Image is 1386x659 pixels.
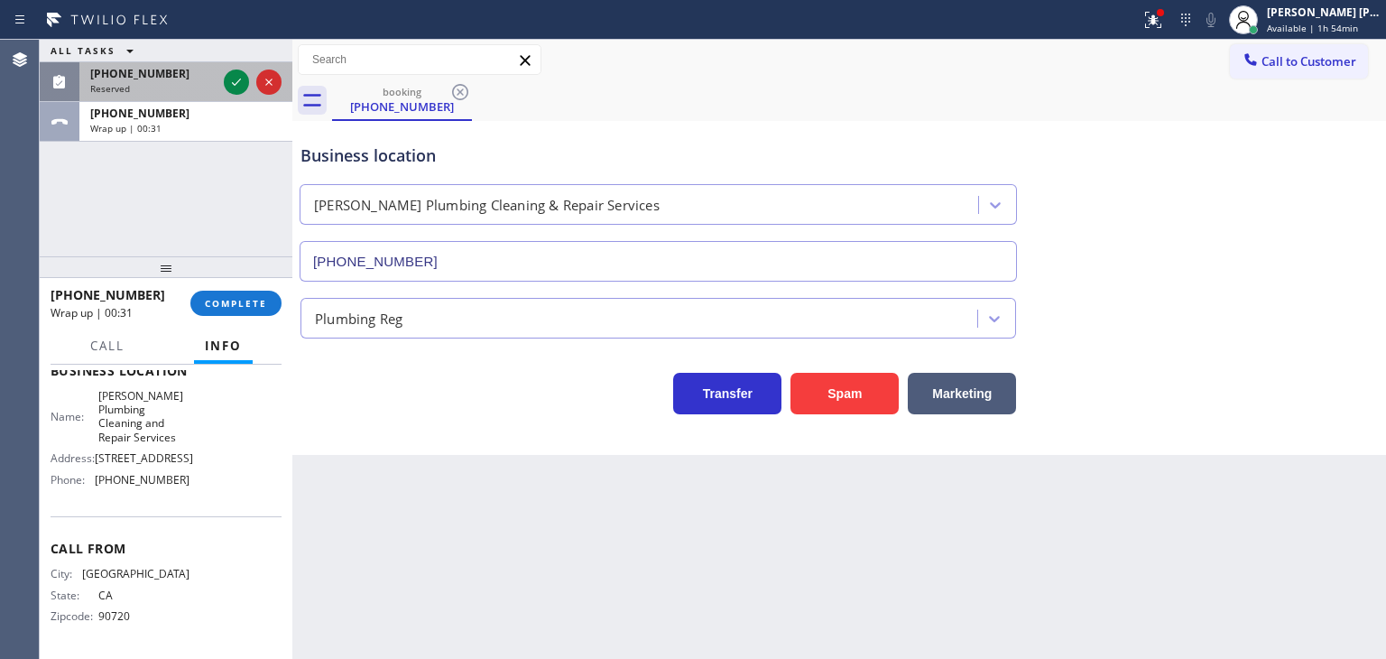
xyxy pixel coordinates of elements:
div: (562) 370-0722 [334,80,470,119]
button: Spam [790,373,899,414]
span: CA [98,589,189,602]
span: [GEOGRAPHIC_DATA] [82,567,189,580]
span: Call From [51,540,282,557]
span: State: [51,589,98,602]
div: [PERSON_NAME] [PERSON_NAME] [1267,5,1381,20]
span: City: [51,567,82,580]
input: Phone Number [300,241,1017,282]
button: Call to Customer [1230,44,1368,79]
span: [PHONE_NUMBER] [95,473,189,487]
div: Business location [300,144,1016,168]
button: ALL TASKS [40,40,152,61]
button: Reject [256,70,282,95]
span: [STREET_ADDRESS] [95,451,193,465]
span: [PHONE_NUMBER] [51,286,165,303]
span: [PERSON_NAME] Plumbing Cleaning and Repair Services [98,389,189,445]
span: Call to Customer [1261,53,1356,70]
span: ALL TASKS [51,44,115,57]
div: booking [334,85,470,98]
span: Address: [51,451,95,465]
span: [PHONE_NUMBER] [90,66,189,81]
button: Accept [224,70,249,95]
span: Zipcode: [51,609,98,623]
button: Call [79,329,135,364]
button: COMPLETE [190,291,282,316]
span: Name: [51,410,98,423]
div: Plumbing Reg [315,308,402,329]
span: Phone: [51,473,95,487]
span: Call [90,338,125,354]
span: Wrap up | 00:31 [90,122,162,135]
span: Business location [51,362,282,379]
button: Mute [1198,7,1224,32]
span: Reserved [90,82,130,95]
span: Info [205,338,242,354]
button: Marketing [908,373,1016,414]
span: [PHONE_NUMBER] [90,106,189,121]
span: COMPLETE [205,297,267,310]
div: [PHONE_NUMBER] [334,98,470,115]
input: Search [299,45,541,74]
button: Transfer [673,373,781,414]
span: Wrap up | 00:31 [51,305,133,320]
div: [PERSON_NAME] Plumbing Cleaning & Repair Services [314,195,660,216]
span: 90720 [98,609,189,623]
span: Available | 1h 54min [1267,22,1358,34]
button: Info [194,329,253,364]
